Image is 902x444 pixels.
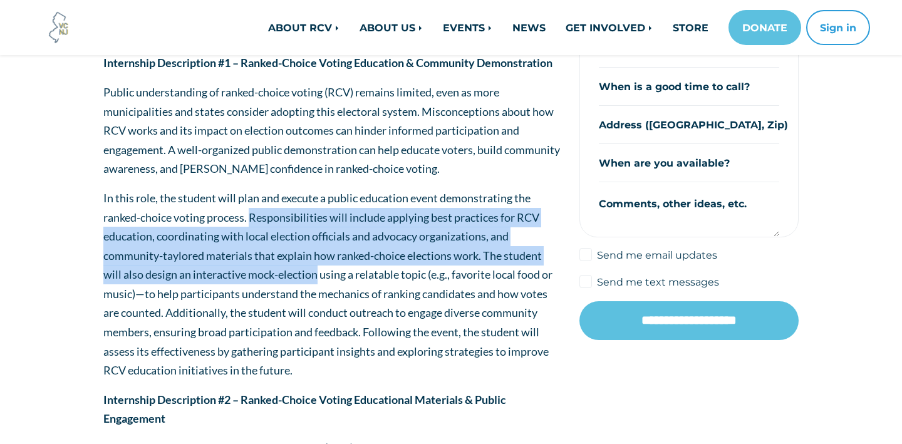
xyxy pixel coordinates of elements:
[433,15,502,40] a: EVENTS
[663,15,718,40] a: STORE
[597,274,719,289] label: Send me text messages
[103,85,560,175] span: Public understanding of ranked-choice voting (RCV) remains limited, even as more municipalities a...
[103,191,552,377] span: In this role, the student will plan and execute a public education event demonstrating the ranked...
[502,15,556,40] a: NEWS
[350,15,433,40] a: ABOUT US
[806,10,870,45] button: Sign in or sign up
[103,56,552,70] strong: Internship Description #1 – Ranked-Choice Voting Education & Community Demonstration
[42,11,76,44] img: Voter Choice NJ
[728,10,801,45] a: DONATE
[597,247,717,262] label: Send me email updates
[258,15,350,40] a: ABOUT RCV
[103,393,506,426] strong: Internship Description #2 – Ranked-Choice Voting Educational Materials & Public Engagement
[556,15,663,40] a: GET INVOLVED
[183,10,870,45] nav: Main navigation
